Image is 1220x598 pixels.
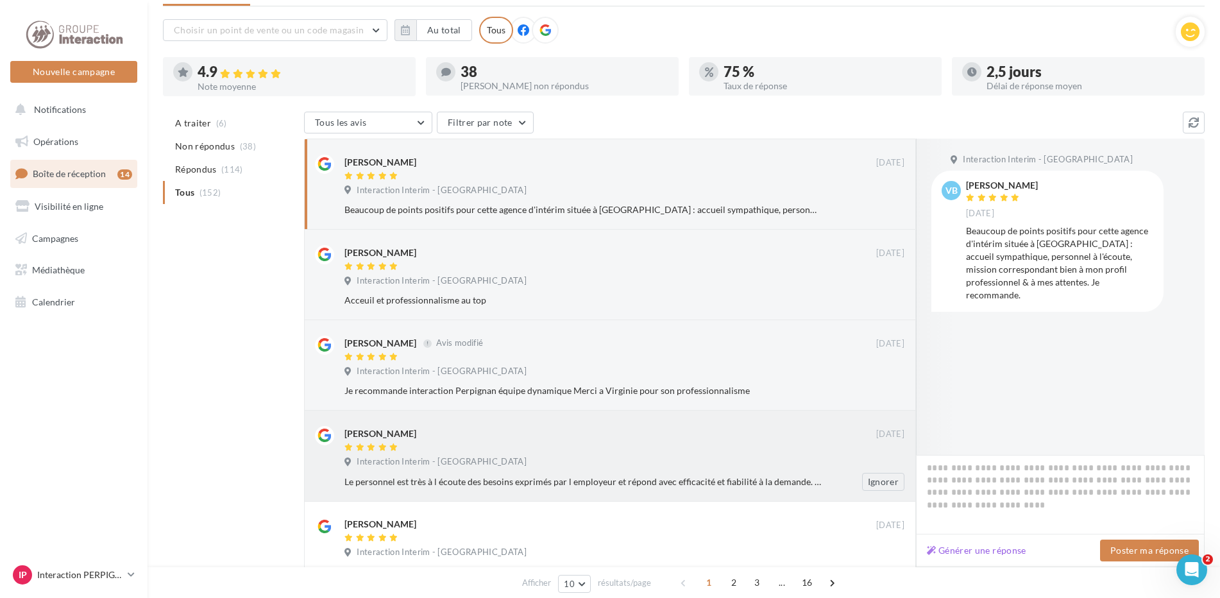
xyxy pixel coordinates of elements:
[19,568,27,581] span: IP
[357,185,527,196] span: Interaction Interim - [GEOGRAPHIC_DATA]
[987,81,1194,90] div: Délai de réponse moyen
[797,572,818,593] span: 16
[344,203,821,216] div: Beaucoup de points positifs pour cette agence d'intérim située à [GEOGRAPHIC_DATA] : accueil symp...
[966,208,994,219] span: [DATE]
[344,518,416,531] div: [PERSON_NAME]
[772,572,792,593] span: ...
[175,117,211,130] span: A traiter
[558,575,591,593] button: 10
[699,572,719,593] span: 1
[117,169,132,180] div: 14
[479,17,513,44] div: Tous
[357,456,527,468] span: Interaction Interim - [GEOGRAPHIC_DATA]
[34,104,86,115] span: Notifications
[876,248,904,259] span: [DATE]
[461,81,668,90] div: [PERSON_NAME] non répondus
[240,141,256,151] span: (38)
[437,112,534,133] button: Filtrer par note
[304,112,432,133] button: Tous les avis
[163,19,387,41] button: Choisir un point de vente ou un code magasin
[357,275,527,287] span: Interaction Interim - [GEOGRAPHIC_DATA]
[966,181,1038,190] div: [PERSON_NAME]
[1203,554,1213,565] span: 2
[8,289,140,316] a: Calendrier
[8,160,140,187] a: Boîte de réception14
[862,473,904,491] button: Ignorer
[8,193,140,220] a: Visibilité en ligne
[175,163,217,176] span: Répondus
[175,140,235,153] span: Non répondus
[747,572,767,593] span: 3
[198,82,405,91] div: Note moyenne
[598,577,651,589] span: résultats/page
[8,257,140,284] a: Médiathèque
[32,264,85,275] span: Médiathèque
[394,19,472,41] button: Au total
[876,520,904,531] span: [DATE]
[564,579,575,589] span: 10
[922,543,1031,558] button: Générer une réponse
[344,475,821,488] div: Le personnel est très à l écoute des besoins exprimés par l employeur et répond avec efficacité e...
[966,225,1153,302] div: Beaucoup de points positifs pour cette agence d'intérim située à [GEOGRAPHIC_DATA] : accueil symp...
[10,61,137,83] button: Nouvelle campagne
[724,81,931,90] div: Taux de réponse
[221,164,243,175] span: (114)
[724,572,744,593] span: 2
[8,96,135,123] button: Notifications
[8,225,140,252] a: Campagnes
[876,429,904,440] span: [DATE]
[987,65,1194,79] div: 2,5 jours
[1176,554,1207,585] iframe: Intercom live chat
[10,563,137,587] a: IP Interaction PERPIGNAN
[315,117,367,128] span: Tous les avis
[344,384,821,397] div: Je recommande interaction Perpignan équipe dynamique Merci a Virginie pour son professionnalisme
[945,184,958,197] span: VB
[357,366,527,377] span: Interaction Interim - [GEOGRAPHIC_DATA]
[963,154,1133,166] span: Interaction Interim - [GEOGRAPHIC_DATA]
[174,24,364,35] span: Choisir un point de vente ou un code magasin
[876,157,904,169] span: [DATE]
[344,566,821,579] div: Tres bonne agence tres compétente je recommande
[32,232,78,243] span: Campagnes
[33,168,106,179] span: Boîte de réception
[37,568,123,581] p: Interaction PERPIGNAN
[35,201,103,212] span: Visibilité en ligne
[32,296,75,307] span: Calendrier
[1100,540,1199,561] button: Poster ma réponse
[724,65,931,79] div: 75 %
[344,246,416,259] div: [PERSON_NAME]
[344,427,416,440] div: [PERSON_NAME]
[8,128,140,155] a: Opérations
[33,136,78,147] span: Opérations
[357,547,527,558] span: Interaction Interim - [GEOGRAPHIC_DATA]
[344,156,416,169] div: [PERSON_NAME]
[344,337,416,350] div: [PERSON_NAME]
[216,118,227,128] span: (6)
[436,338,483,348] span: Avis modifié
[198,65,405,80] div: 4.9
[344,294,821,307] div: Acceuil et professionnalisme au top
[461,65,668,79] div: 38
[522,577,551,589] span: Afficher
[416,19,472,41] button: Au total
[876,338,904,350] span: [DATE]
